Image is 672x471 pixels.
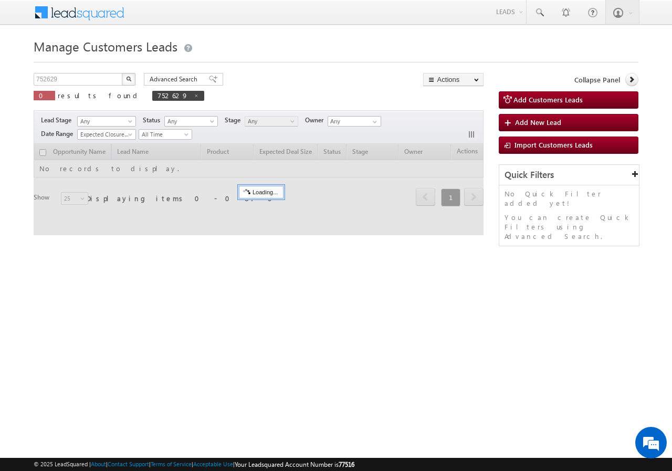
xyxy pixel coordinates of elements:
span: © 2025 LeadSquared | | | | | [34,459,354,469]
span: Status [143,116,164,125]
p: You can create Quick Filters using Advanced Search. [505,213,634,241]
a: All Time [139,129,192,140]
span: results found [58,91,141,100]
a: Contact Support [108,460,149,467]
a: Show All Items [367,117,380,127]
a: Any [77,116,136,127]
span: Advanced Search [150,75,201,84]
span: 77516 [339,460,354,468]
span: Add Customers Leads [513,95,583,104]
span: Your Leadsquared Account Number is [235,460,354,468]
div: Quick Filters [499,165,639,185]
a: Acceptable Use [193,460,233,467]
a: Terms of Service [151,460,192,467]
button: Actions [423,73,484,86]
span: Stage [225,116,245,125]
div: Loading... [239,186,283,198]
span: 752629 [157,91,188,100]
span: Any [245,117,295,126]
span: Any [78,117,132,126]
span: All Time [139,130,189,139]
p: No Quick Filter added yet! [505,189,634,208]
span: Add New Lead [515,118,561,127]
span: Lead Stage [41,116,76,125]
a: Any [245,116,298,127]
a: Expected Closure Date [77,129,136,140]
img: Search [126,76,131,81]
input: Type to Search [328,116,381,127]
a: About [91,460,106,467]
span: Manage Customers Leads [34,38,177,55]
span: Expected Closure Date [78,130,132,139]
span: Collapse Panel [574,75,620,85]
span: Any [165,117,215,126]
span: Date Range [41,129,77,139]
span: Owner [305,116,328,125]
a: Any [164,116,218,127]
span: Import Customers Leads [514,140,593,149]
span: 0 [39,91,50,100]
